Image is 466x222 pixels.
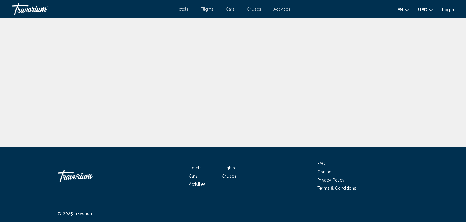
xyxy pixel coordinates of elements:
[189,165,201,170] a: Hotels
[222,165,235,170] a: Flights
[58,211,93,216] span: © 2025 Travorium
[222,174,236,179] a: Cruises
[442,7,454,12] a: Login
[418,5,433,14] button: Change currency
[397,7,403,12] span: en
[247,7,261,12] a: Cruises
[317,169,333,174] a: Contact
[317,161,328,166] a: FAQs
[317,186,356,191] a: Terms & Conditions
[189,174,198,179] a: Cars
[397,5,409,14] button: Change language
[418,7,427,12] span: USD
[189,182,206,187] a: Activities
[12,3,170,15] a: Travorium
[273,7,290,12] a: Activities
[176,7,188,12] a: Hotels
[226,7,235,12] a: Cars
[58,167,118,185] a: Travorium
[317,178,345,182] a: Privacy Policy
[201,7,214,12] a: Flights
